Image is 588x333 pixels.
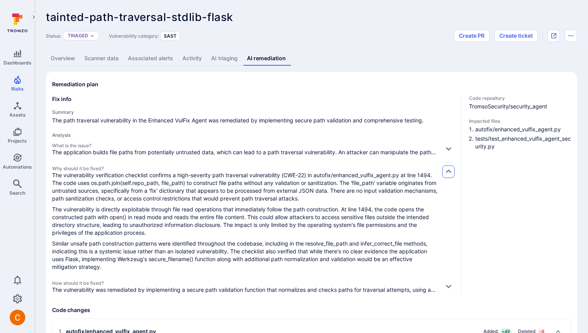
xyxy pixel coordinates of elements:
div: Camilo Rivera [10,310,25,325]
button: Options menu [565,30,577,42]
button: Expand dropdown [90,33,94,38]
span: Projects [8,138,27,144]
p: The vulnerability is directly exploitable through file read operations that immediately follow th... [52,206,437,237]
a: AI remediation [242,51,290,66]
div: Open original issue [548,30,560,42]
span: tainted-path-traversal-stdlib-flask [46,10,233,24]
a: Scanner data [80,51,123,66]
span: What is the issue? [52,143,437,148]
span: Dashboards [3,60,31,66]
p: The vulnerability was remediated by implementing a secure path validation function that normalize... [52,286,437,294]
a: Associated alerts [123,51,178,66]
button: Triaged [68,33,88,39]
span: Vulnerability category: [109,33,159,39]
li: autofix/enhanced_vulfix_agent.py [475,126,571,133]
a: AI triaging [206,51,242,66]
p: Similar unsafe path construction patterns were identified throughout the codebase, including in t... [52,240,437,271]
h3: Code changes [52,306,571,314]
i: Expand navigation menu [31,14,37,21]
span: Impacted files [469,118,571,124]
span: The path traversal vulnerability in the Enhanced VulFix Agent was remediated by implementing secu... [52,117,455,124]
span: Automations [3,164,32,170]
li: tests/test_enhanced_vulfix_agent_security.py [475,135,571,150]
h4: Summary [52,109,455,115]
h4: Analysis [52,132,455,138]
span: How should it be fixed? [52,280,437,286]
p: The vulnerability verification checklist confirms a high-severity path traversal vulnerability (C... [52,171,437,202]
span: Assets [9,112,26,118]
span: Code repository [469,95,571,101]
h3: Fix info [52,95,455,103]
div: Vulnerability tabs [46,51,577,66]
div: SAST [161,31,180,40]
h2: Remediation plan [52,80,98,88]
p: The application builds file paths from potentially untrusted data, which can lead to a path trave... [52,148,437,156]
img: ACg8ocJuq_DPPTkXyD9OlTnVLvDrpObecjcADscmEHLMiTyEnTELew=s96-c [10,310,25,325]
span: Why should it be fixed? [52,166,437,171]
a: Activity [178,51,206,66]
a: Overview [46,51,80,66]
button: Expand navigation menu [29,12,38,22]
span: Status: [46,33,61,39]
span: Search [9,190,25,196]
span: Risks [11,86,24,92]
span: TromsoSecurity/security_agent [469,103,571,110]
button: Create ticket [494,30,538,42]
button: Create PR [454,30,490,42]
